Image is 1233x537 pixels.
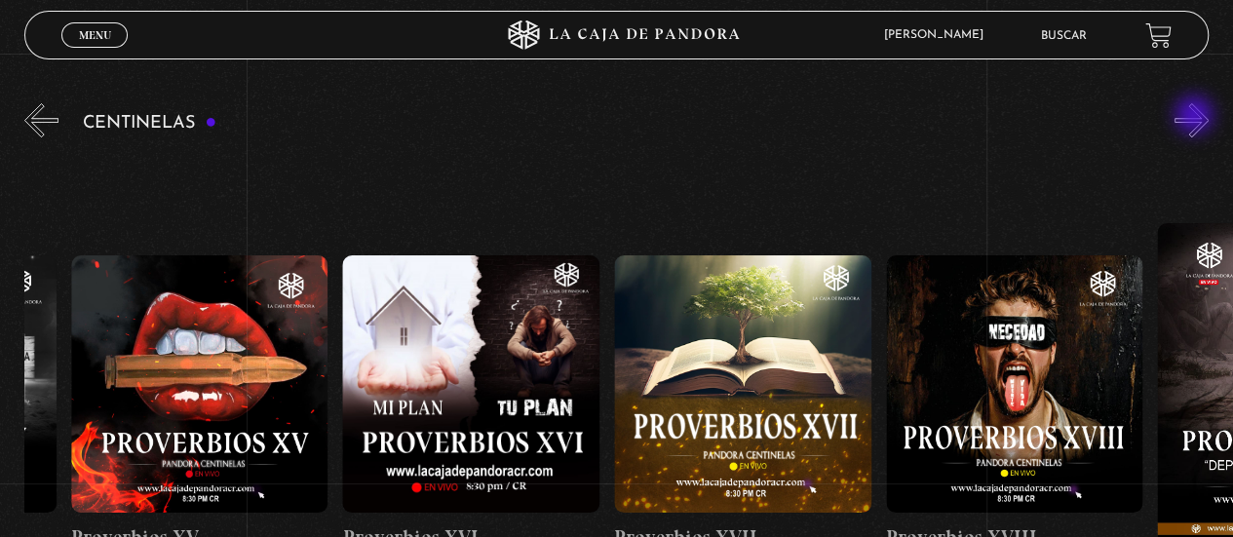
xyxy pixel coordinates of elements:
[24,103,58,137] button: Previous
[83,114,216,133] h3: Centinelas
[72,46,118,59] span: Cerrar
[1145,22,1172,49] a: View your shopping cart
[874,29,1003,41] span: [PERSON_NAME]
[1175,103,1209,137] button: Next
[79,29,111,41] span: Menu
[1041,30,1087,42] a: Buscar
